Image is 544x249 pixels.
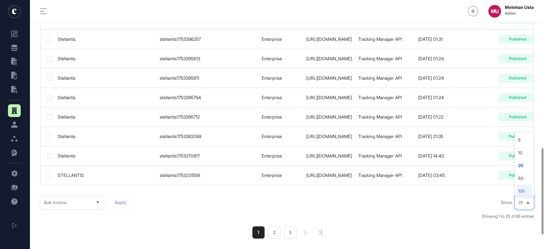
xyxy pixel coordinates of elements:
[262,114,300,120] div: Enterprise
[517,134,532,146] li: 5
[358,75,402,81] a: Tracking Manager API
[306,114,352,120] a: [URL][DOMAIN_NAME]
[418,95,445,100] div: [DATE] 01:24
[58,37,153,42] div: Stellantis
[517,172,532,185] li: 50
[306,172,352,178] a: [URL][DOMAIN_NAME]
[160,95,255,100] div: stellantis1753395794
[505,5,534,10] strong: Metehan Usta
[498,171,537,180] div: Published
[58,76,153,81] div: Stellantis
[318,228,322,237] a: search-pagination-last-page-button
[517,185,532,197] li: 100
[418,37,445,42] div: [DATE] 01:31
[482,213,534,220] div: Showing 1 to 25 of 66 entries
[498,151,537,160] div: Published
[160,114,255,120] div: stellantis1753395712
[262,76,300,81] div: Enterprise
[306,153,352,158] a: [URL][DOMAIN_NAME]
[44,200,67,205] span: Bulk Actions
[358,95,402,100] a: Tracking Manager API
[501,200,512,205] span: Show
[418,173,445,178] div: [DATE] 03:45
[306,134,352,139] a: [URL][DOMAIN_NAME]
[498,35,537,44] div: Published
[517,159,532,172] li: 25
[160,76,255,81] div: stellantis1753395811
[358,153,402,158] a: Tracking Manager API
[284,226,297,239] a: 3
[358,134,402,139] a: Tracking Manager API
[160,134,255,139] div: stellantis1753382088
[58,95,153,100] div: Stellantis
[488,5,501,18] button: MU
[505,11,534,16] span: Admin
[262,95,300,100] div: Enterprise
[418,153,445,158] div: [DATE] 14:40
[306,95,352,100] a: [URL][DOMAIN_NAME]
[262,173,300,178] div: Enterprise
[262,153,300,158] div: Enterprise
[58,114,153,120] div: Stellantis
[160,173,255,178] div: stellantis1753231556
[358,36,402,42] a: Tracking Manager API
[160,37,255,42] div: stellantis1753396257
[418,114,445,120] div: [DATE] 01:22
[498,113,537,121] div: Published
[304,230,307,235] a: search-pagination-next-button
[498,74,537,83] div: Published
[519,200,523,205] span: 25
[498,93,537,102] div: Published
[498,54,537,63] div: Published
[58,153,153,158] div: Stellantis
[160,153,255,158] div: stellantis1753270817
[358,172,402,178] a: Tracking Manager API
[418,76,445,81] div: [DATE] 01:24
[358,56,402,61] a: Tracking Manager API
[262,37,300,42] div: Enterprise
[268,226,281,239] a: 2
[252,226,265,239] a: 1
[498,132,537,141] div: Published
[306,56,352,61] a: [URL][DOMAIN_NAME]
[517,146,532,159] li: 10
[262,56,300,61] div: Enterprise
[358,114,402,120] a: Tracking Manager API
[160,56,255,61] div: stellantis1753395813
[418,56,445,61] div: [DATE] 01:24
[58,56,153,61] div: Stellantis
[262,134,300,139] div: Enterprise
[58,173,153,178] div: STELLANTIS
[58,134,153,139] div: Stellantis
[418,134,445,139] div: [DATE] 21:35
[306,75,352,81] a: [URL][DOMAIN_NAME]
[306,36,352,42] a: [URL][DOMAIN_NAME]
